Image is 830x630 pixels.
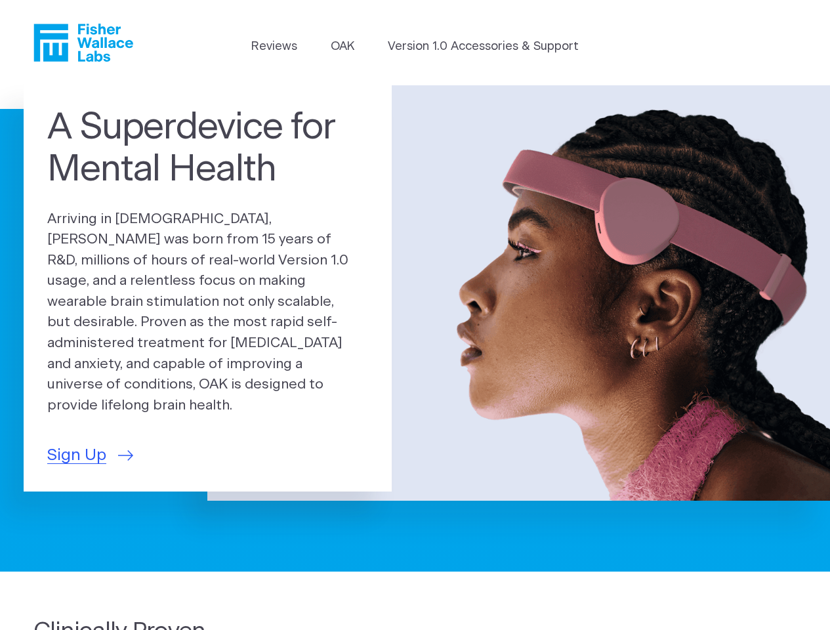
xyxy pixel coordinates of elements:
[33,24,133,62] a: Fisher Wallace
[47,209,368,416] p: Arriving in [DEMOGRAPHIC_DATA], [PERSON_NAME] was born from 15 years of R&D, millions of hours of...
[388,38,579,56] a: Version 1.0 Accessories & Support
[47,444,106,468] span: Sign Up
[331,38,354,56] a: OAK
[251,38,297,56] a: Reviews
[47,444,133,468] a: Sign Up
[47,106,368,191] h1: A Superdevice for Mental Health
